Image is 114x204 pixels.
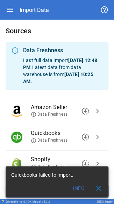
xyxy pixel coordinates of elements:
div: SEEQ Supply [97,200,113,203]
button: Info [67,182,90,194]
span: chevron_right [93,159,102,168]
p: Last full data import . Latest data from data warehouse is from [23,57,103,85]
div: Data Freshness [23,46,103,55]
span: v 5.0.2 [42,200,50,203]
span: Data Freshness [31,137,67,143]
img: Shopify [11,158,22,169]
span: downloading [81,133,90,141]
div: Import Data [20,7,49,13]
img: Quickbooks [11,131,22,143]
b: [DATE] 12:48 PM [23,57,97,70]
b: [DATE] 10:25 AM . [23,72,93,84]
img: Amazon Seller [11,106,22,117]
span: downloading [81,159,90,168]
span: Data Freshness [31,111,67,117]
div: Quickbooks failed to import. [11,168,73,181]
img: Drivepoint [1,199,4,202]
span: chevron_right [93,107,102,115]
span: close [94,184,103,192]
h6: Sources [6,25,108,36]
span: downloading [81,107,90,115]
div: Drivepoint [6,200,31,203]
span: Shopify [31,155,92,164]
span: Amazon Seller [31,103,92,111]
span: chevron_right [93,133,102,141]
span: v 6.0.109 [20,200,31,203]
div: Model [33,200,50,203]
span: Quickbooks [31,129,92,137]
